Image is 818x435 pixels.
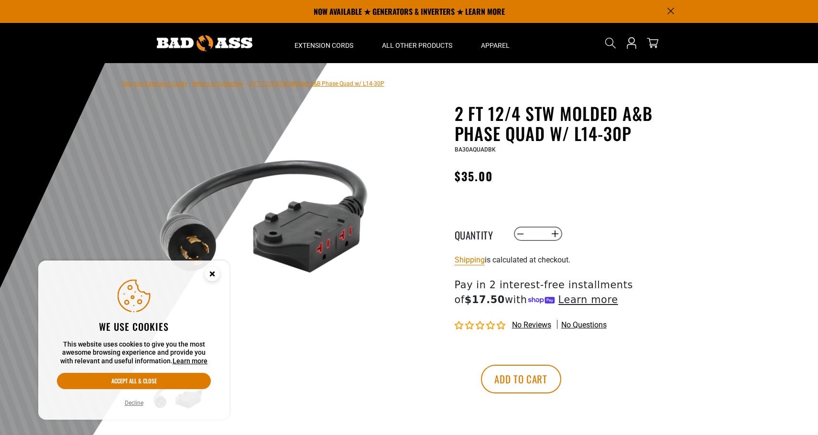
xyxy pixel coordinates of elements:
[455,146,496,153] span: BA30AQUADBK
[57,340,211,366] p: This website uses cookies to give you the most awesome browsing experience and provide you with r...
[57,373,211,389] button: Accept all & close
[38,261,229,420] aside: Cookie Consent
[57,320,211,333] h2: We use cookies
[280,23,368,63] summary: Extension Cords
[455,321,507,330] span: 0.00 stars
[512,320,551,329] span: No reviews
[193,80,243,87] a: Return to Collection
[455,228,502,240] label: Quantity
[157,35,252,51] img: Bad Ass Extension Cords
[122,398,146,408] button: Decline
[455,255,485,264] a: Shipping
[294,41,353,50] span: Extension Cords
[481,41,510,50] span: Apparel
[455,103,689,143] h1: 2 FT 12/4 STW Molded A&B Phase Quad w/ L14-30P
[382,41,452,50] span: All Other Products
[603,35,618,51] summary: Search
[561,320,607,330] span: No questions
[455,167,493,185] span: $35.00
[245,80,247,87] span: ›
[173,357,207,365] a: Learn more
[481,365,561,393] button: Add to cart
[249,80,384,87] span: 2 FT 12/4 STW Molded A&B Phase Quad w/ L14-30P
[368,23,467,63] summary: All Other Products
[189,80,191,87] span: ›
[122,80,187,87] a: Bad Ass Extension Cords
[467,23,524,63] summary: Apparel
[122,77,384,89] nav: breadcrumbs
[455,253,689,266] div: is calculated at checkout.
